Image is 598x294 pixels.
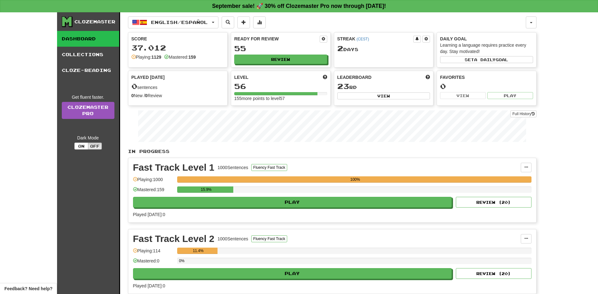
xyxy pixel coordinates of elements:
div: Dark Mode [62,135,114,141]
div: 15.9% [179,186,233,193]
div: 37.012 [131,44,224,52]
span: This week in points, UTC [426,74,430,80]
button: Add sentence to collection [237,16,250,28]
button: Full History [510,110,536,117]
span: Leaderboard [337,74,372,80]
strong: 1129 [151,55,161,60]
a: Dashboard [57,31,119,47]
div: 11.4% [179,248,218,254]
button: Review (20) [456,268,531,279]
button: Play [133,197,452,208]
button: View [337,92,430,99]
div: Favorites [440,74,533,80]
div: Mastered: 159 [133,186,174,197]
button: View [440,92,486,99]
button: Fluency Fast Track [251,235,287,242]
button: Search sentences [222,16,234,28]
div: 155 more points to level 57 [234,95,327,102]
button: Review (20) [456,197,531,208]
button: English/Español [128,16,218,28]
div: 56 [234,82,327,90]
div: Mastered: 0 [133,258,174,268]
strong: 0 [145,93,148,98]
span: Played [DATE]: 0 [133,212,165,217]
button: More stats [253,16,266,28]
div: Playing: 114 [133,248,174,258]
span: Level [234,74,248,80]
button: On [74,143,88,150]
div: Ready for Review [234,36,320,42]
a: (CEST) [357,37,369,41]
div: Daily Goal [440,36,533,42]
span: 23 [337,82,349,91]
strong: 0 [131,93,134,98]
div: 1000 Sentences [218,164,248,171]
button: Off [88,143,102,150]
span: Open feedback widget [4,285,52,292]
div: New / Review [131,92,224,99]
div: Playing: 1000 [133,176,174,187]
strong: September sale! 🚀 30% off Clozemaster Pro now through [DATE]! [212,3,386,9]
button: Play [133,268,452,279]
button: Seta dailygoal [440,56,533,63]
div: Fast Track Level 2 [133,234,215,244]
button: Play [487,92,533,99]
strong: 159 [189,55,196,60]
div: 0 [440,82,533,90]
div: Fast Track Level 1 [133,163,215,172]
span: 2 [337,44,343,53]
div: 100% [179,176,531,183]
span: Score more points to level up [323,74,327,80]
a: ClozemasterPro [62,102,114,119]
div: Playing: [131,54,161,60]
span: a daily [474,57,496,62]
div: Learning a language requires practice every day. Stay motivated! [440,42,533,55]
button: Fluency Fast Track [251,164,287,171]
div: Day s [337,44,430,53]
div: sentences [131,82,224,91]
span: Played [DATE]: 0 [133,283,165,288]
div: Mastered: [164,54,196,60]
div: Get fluent faster. [62,94,114,100]
div: 1000 Sentences [218,236,248,242]
p: In Progress [128,148,537,155]
a: Cloze-Reading [57,62,119,78]
span: English / Español [151,20,208,25]
div: rd [337,82,430,91]
div: Streak [337,36,414,42]
button: Review [234,55,327,64]
a: Collections [57,47,119,62]
span: Played [DATE] [131,74,165,80]
div: 55 [234,44,327,52]
div: Score [131,36,224,42]
span: 0 [131,82,137,91]
div: Clozemaster [74,19,115,25]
